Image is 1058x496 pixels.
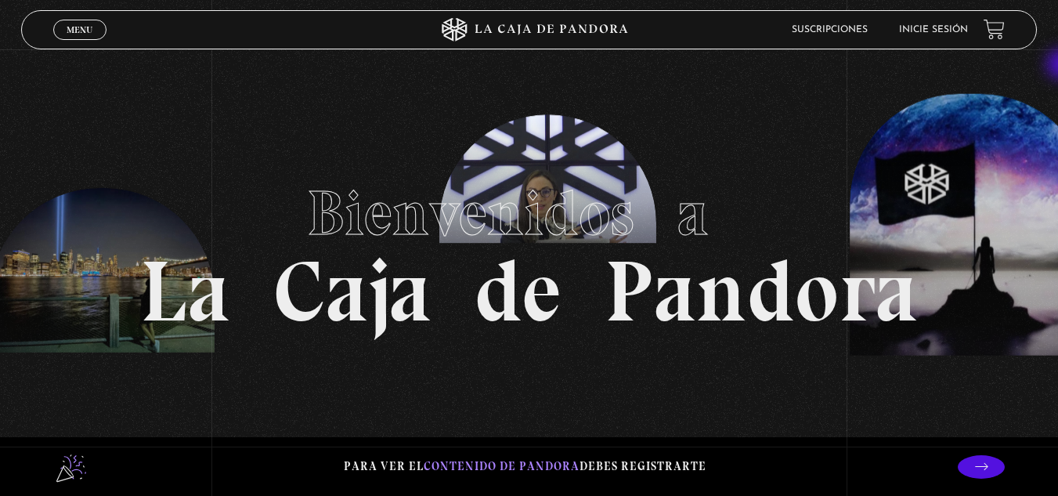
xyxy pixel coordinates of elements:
p: Para ver el debes registrarte [344,456,706,477]
span: contenido de Pandora [424,459,580,473]
a: View your shopping cart [984,19,1005,40]
span: Menu [67,25,92,34]
a: Suscripciones [792,25,868,34]
a: Inicie sesión [899,25,968,34]
span: Bienvenidos a [307,176,752,251]
h1: La Caja de Pandora [140,162,918,335]
span: Cerrar [61,38,98,49]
